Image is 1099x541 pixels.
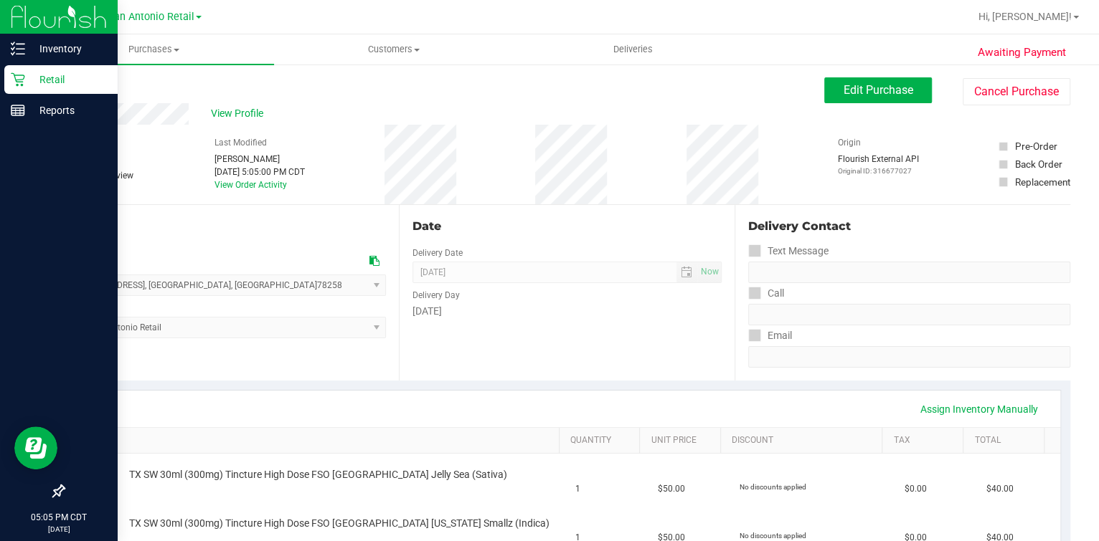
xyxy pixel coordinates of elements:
a: Deliveries [514,34,753,64]
div: Flourish External API [838,153,919,176]
span: TX San Antonio Retail [92,11,194,23]
iframe: Resource center [14,426,57,469]
p: Inventory [25,40,111,57]
span: View Profile [210,106,268,121]
p: 05:05 PM CDT [6,511,111,524]
div: Back Order [1014,157,1062,171]
span: TX SW 30ml (300mg) Tincture High Dose FSO [GEOGRAPHIC_DATA] Jelly Sea (Sativa) [129,468,507,482]
div: Pre-Order [1014,139,1057,153]
span: Deliveries [594,43,672,56]
a: Unit Price [651,435,715,446]
a: Discount [732,435,877,446]
a: Total [974,435,1038,446]
label: Delivery Day [412,289,460,302]
label: Origin [838,136,861,149]
a: Purchases [34,34,274,64]
span: $50.00 [658,482,685,496]
input: Format: (999) 999-9999 [748,262,1070,283]
div: Delivery Contact [748,218,1070,235]
p: [DATE] [6,524,111,535]
input: Format: (999) 999-9999 [748,304,1070,325]
div: Location [63,218,386,235]
p: Retail [25,71,111,88]
a: SKU [85,435,553,446]
span: Hi, [PERSON_NAME]! [978,11,1072,22]
span: 1 [575,482,580,496]
label: Email [748,325,792,346]
div: Date [412,218,722,235]
div: [DATE] 5:05:00 PM CDT [214,166,305,178]
label: Call [748,283,784,304]
div: Copy address to clipboard [369,254,379,269]
div: [DATE] [412,304,722,319]
div: Replacement [1014,175,1070,189]
div: [PERSON_NAME] [214,153,305,166]
span: Purchases [34,43,274,56]
span: Awaiting Payment [978,44,1066,61]
inline-svg: Reports [11,103,25,118]
span: Customers [275,43,513,56]
span: TX SW 30ml (300mg) Tincture High Dose FSO [GEOGRAPHIC_DATA] [US_STATE] Smallz (Indica) [129,517,549,530]
span: $40.00 [986,482,1014,496]
a: Tax [894,435,958,446]
span: Edit Purchase [844,83,913,97]
span: $0.00 [904,482,926,496]
inline-svg: Inventory [11,42,25,56]
button: Edit Purchase [824,77,932,103]
a: Assign Inventory Manually [911,397,1047,421]
a: View Order Activity [214,180,287,190]
label: Delivery Date [412,246,463,259]
span: No discounts applied [740,483,806,491]
button: Cancel Purchase [963,78,1070,105]
a: Customers [274,34,514,64]
p: Reports [25,102,111,119]
label: Last Modified [214,136,267,149]
a: Quantity [570,435,634,446]
p: Original ID: 316677027 [838,166,919,176]
span: No discounts applied [740,532,806,540]
label: Text Message [748,241,829,262]
inline-svg: Retail [11,72,25,87]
